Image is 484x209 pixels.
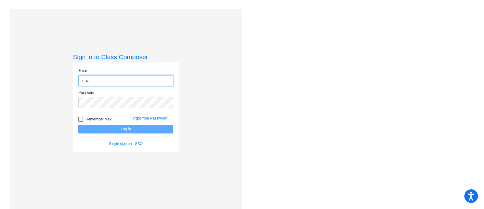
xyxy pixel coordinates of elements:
span: Remember Me? [86,116,112,123]
label: Email [78,68,87,73]
h3: Sign in to Class Composer [73,53,179,61]
label: Password [78,90,94,95]
a: Single sign on - SSO [109,142,142,146]
button: Log In [78,125,173,133]
a: Forgot Your Password? [130,116,168,120]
